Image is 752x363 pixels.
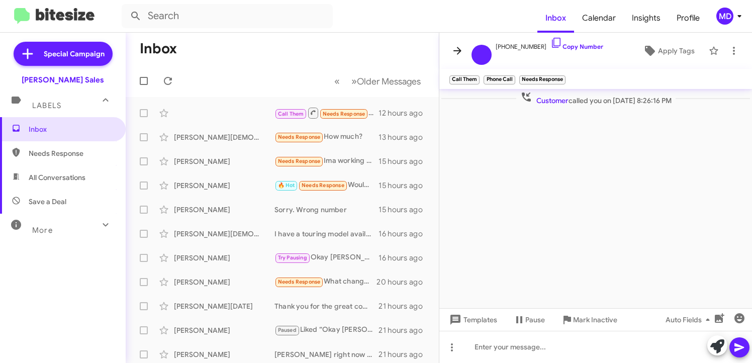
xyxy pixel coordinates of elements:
[351,75,357,87] span: »
[174,156,274,166] div: [PERSON_NAME]
[29,124,114,134] span: Inbox
[669,4,708,33] a: Profile
[29,197,66,207] span: Save a Deal
[537,4,574,33] a: Inbox
[274,301,379,311] div: Thank you for the great comment [PERSON_NAME]. Would you mind sharing with me what stopped you fr...
[32,226,53,235] span: More
[328,71,346,92] button: Previous
[278,327,297,333] span: Paused
[449,75,480,84] small: Call Them
[525,311,545,329] span: Pause
[379,229,431,239] div: 16 hours ago
[379,205,431,215] div: 15 hours ago
[174,301,274,311] div: [PERSON_NAME][DATE]
[658,42,695,60] span: Apply Tags
[32,101,61,110] span: Labels
[573,311,617,329] span: Mark Inactive
[174,253,274,263] div: [PERSON_NAME]
[174,349,274,359] div: [PERSON_NAME]
[323,111,365,117] span: Needs Response
[447,311,497,329] span: Templates
[274,131,379,143] div: How much?
[657,311,722,329] button: Auto Fields
[379,301,431,311] div: 21 hours ago
[550,43,603,50] a: Copy Number
[22,75,104,85] div: [PERSON_NAME] Sales
[174,325,274,335] div: [PERSON_NAME]
[716,8,733,25] div: MD
[274,229,379,239] div: I have a touring model available [PERSON_NAME]. Would you like to come down to secure it?
[379,180,431,191] div: 15 hours ago
[496,37,603,52] span: [PHONE_NUMBER]
[439,311,505,329] button: Templates
[329,71,427,92] nav: Page navigation example
[278,279,321,285] span: Needs Response
[278,158,321,164] span: Needs Response
[278,254,307,261] span: Try Pausing
[357,76,421,87] span: Older Messages
[379,156,431,166] div: 15 hours ago
[708,8,741,25] button: MD
[122,4,333,28] input: Search
[377,277,431,287] div: 20 hours ago
[334,75,340,87] span: «
[379,325,431,335] div: 21 hours ago
[174,229,274,239] div: [PERSON_NAME][DEMOGRAPHIC_DATA]
[553,311,625,329] button: Mark Inactive
[274,205,379,215] div: Sorry. Wrong number
[278,111,304,117] span: Call Them
[274,179,379,191] div: Would it be possible to service my car while I'm there
[274,324,379,336] div: Liked “Okay [PERSON_NAME] thank you for working with [PERSON_NAME].”
[174,132,274,142] div: [PERSON_NAME][DEMOGRAPHIC_DATA]
[624,4,669,33] a: Insights
[505,311,553,329] button: Pause
[302,182,344,189] span: Needs Response
[516,91,676,106] span: called you on [DATE] 8:26:16 PM
[174,205,274,215] div: [PERSON_NAME]
[278,134,321,140] span: Needs Response
[274,276,377,288] div: What changed my mind is that it's GM built.
[274,107,379,119] div: Inbound Call
[278,182,295,189] span: 🔥 Hot
[536,96,569,105] span: Customer
[519,75,566,84] small: Needs Response
[14,42,113,66] a: Special Campaign
[274,155,379,167] div: Ima working What time around?
[633,42,704,60] button: Apply Tags
[174,277,274,287] div: [PERSON_NAME]
[379,253,431,263] div: 16 hours ago
[666,311,714,329] span: Auto Fields
[345,71,427,92] button: Next
[44,49,105,59] span: Special Campaign
[274,252,379,263] div: Okay [PERSON_NAME] and thank you for responding. Enjoy your trip! [PERSON_NAME] would it be okay ...
[379,132,431,142] div: 13 hours ago
[379,108,431,118] div: 12 hours ago
[379,349,431,359] div: 21 hours ago
[140,41,177,57] h1: Inbox
[29,148,114,158] span: Needs Response
[174,180,274,191] div: [PERSON_NAME]
[29,172,85,183] span: All Conversations
[274,349,379,359] div: [PERSON_NAME] right now we have this Silverado that should be able to pull a boat. Are you able t...
[484,75,515,84] small: Phone Call
[574,4,624,33] a: Calendar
